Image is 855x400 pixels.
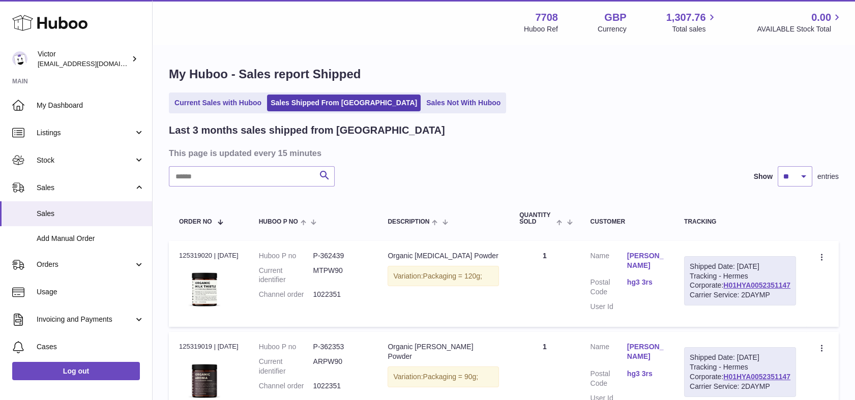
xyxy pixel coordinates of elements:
div: Shipped Date: [DATE] [690,262,790,271]
h1: My Huboo - Sales report Shipped [169,66,839,82]
dt: Channel order [259,381,313,391]
span: Sales [37,209,144,219]
dd: P-362353 [313,342,368,352]
span: [EMAIL_ADDRESS][DOMAIN_NAME] [38,59,150,68]
dd: 1022351 [313,290,368,299]
dt: Postal Code [591,278,627,297]
dt: Huboo P no [259,342,313,352]
span: Sales [37,183,134,193]
span: Orders [37,260,134,269]
span: Total sales [672,24,717,34]
span: AVAILABLE Stock Total [757,24,843,34]
a: 1,307.76 Total sales [666,11,718,34]
div: Tracking [684,219,796,225]
a: Sales Not With Huboo [423,95,504,111]
span: Cases [37,342,144,352]
dt: Current identifier [259,266,313,285]
span: Packaging = 90g; [423,373,479,381]
span: Huboo P no [259,219,298,225]
span: 1,307.76 [666,11,706,24]
div: Variation: [388,266,499,287]
span: Quantity Sold [519,212,554,225]
span: Stock [37,156,134,165]
dd: 1022351 [313,381,368,391]
div: 125319019 | [DATE] [179,342,239,351]
dt: User Id [591,302,627,312]
div: Shipped Date: [DATE] [690,353,790,362]
dt: Huboo P no [259,251,313,261]
strong: GBP [604,11,626,24]
div: Organic [MEDICAL_DATA] Powder [388,251,499,261]
a: hg3 3rs [627,278,664,287]
div: Huboo Ref [524,24,558,34]
a: H01HYA0052351147 [723,281,790,289]
strong: 7708 [535,11,558,24]
span: Listings [37,128,134,138]
a: [PERSON_NAME] [627,251,664,270]
div: Victor [38,49,129,69]
span: My Dashboard [37,101,144,110]
div: Currency [598,24,627,34]
div: Customer [591,219,664,225]
td: 1 [509,241,580,327]
div: Tracking - Hermes Corporate: [684,347,796,397]
img: internalAdmin-7708@internal.huboo.com [12,51,27,67]
dt: Current identifier [259,357,313,376]
a: 0.00 AVAILABLE Stock Total [757,11,843,34]
dt: Name [591,251,627,273]
span: Invoicing and Payments [37,315,134,324]
dt: Postal Code [591,369,627,388]
a: H01HYA0052351147 [723,373,790,381]
h3: This page is updated every 15 minutes [169,147,836,159]
a: Sales Shipped From [GEOGRAPHIC_DATA] [267,95,421,111]
div: Carrier Service: 2DAYMP [690,290,790,300]
a: Log out [12,362,140,380]
span: Packaging = 120g; [423,272,482,280]
dt: Name [591,342,627,364]
h2: Last 3 months sales shipped from [GEOGRAPHIC_DATA] [169,124,445,137]
label: Show [754,172,773,181]
dd: ARPW90 [313,357,368,376]
div: 125319020 | [DATE] [179,251,239,260]
a: [PERSON_NAME] [627,342,664,361]
div: Carrier Service: 2DAYMP [690,382,790,391]
dd: MTPW90 [313,266,368,285]
span: Description [388,219,429,225]
span: Add Manual Order [37,234,144,243]
span: Usage [37,287,144,297]
div: Organic [PERSON_NAME] Powder [388,342,499,361]
span: 0.00 [811,11,831,24]
div: Tracking - Hermes Corporate: [684,256,796,306]
a: hg3 3rs [627,369,664,379]
img: 77081700557599.jpg [179,263,230,314]
dt: Channel order [259,290,313,299]
span: Order No [179,219,212,225]
dd: P-362439 [313,251,368,261]
span: entries [817,172,839,181]
div: Variation: [388,366,499,387]
a: Current Sales with Huboo [171,95,265,111]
